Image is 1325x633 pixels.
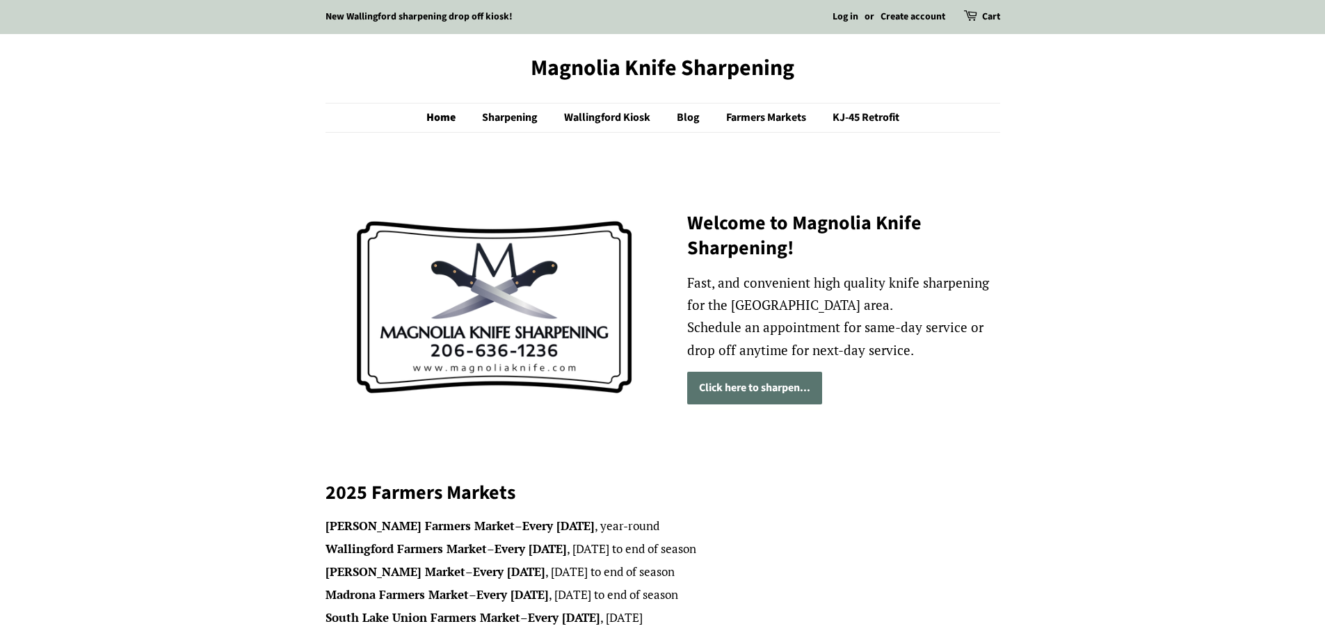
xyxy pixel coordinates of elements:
[666,104,714,132] a: Blog
[687,272,1000,361] p: Fast, and convenient high quality knife sharpening for the [GEOGRAPHIC_DATA] area. Schedule an ap...
[426,104,469,132] a: Home
[473,564,545,579] strong: Every [DATE]
[326,562,1000,582] li: – , [DATE] to end of season
[326,585,1000,605] li: – , [DATE] to end of season
[326,564,465,579] strong: [PERSON_NAME] Market
[495,541,567,557] strong: Every [DATE]
[687,211,1000,261] h2: Welcome to Magnolia Knife Sharpening!
[326,609,520,625] strong: South Lake Union Farmers Market
[476,586,549,602] strong: Every [DATE]
[522,518,595,534] strong: Every [DATE]
[833,10,858,24] a: Log in
[326,516,1000,536] li: – , year-round
[881,10,945,24] a: Create account
[326,10,513,24] a: New Wallingford sharpening drop off kiosk!
[326,586,469,602] strong: Madrona Farmers Market
[554,104,664,132] a: Wallingford Kiosk
[716,104,820,132] a: Farmers Markets
[982,9,1000,26] a: Cart
[326,608,1000,628] li: – , [DATE]
[822,104,899,132] a: KJ-45 Retrofit
[528,609,600,625] strong: Every [DATE]
[687,372,822,404] a: Click here to sharpen...
[472,104,552,132] a: Sharpening
[326,541,487,557] strong: Wallingford Farmers Market
[326,480,1000,505] h2: 2025 Farmers Markets
[326,539,1000,559] li: – , [DATE] to end of season
[326,518,515,534] strong: [PERSON_NAME] Farmers Market
[326,55,1000,81] a: Magnolia Knife Sharpening
[865,9,874,26] li: or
